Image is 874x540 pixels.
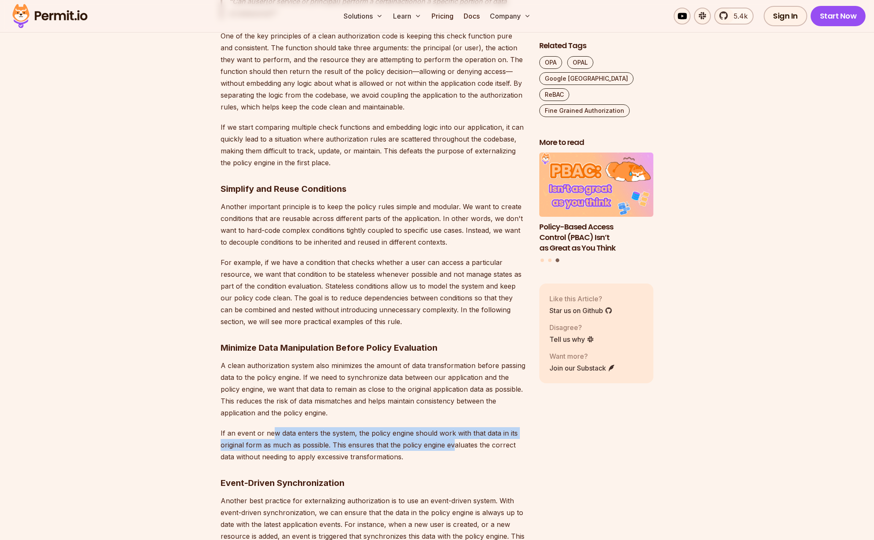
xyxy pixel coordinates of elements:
[539,153,653,254] li: 3 of 3
[729,11,748,21] span: 5.4k
[539,104,630,117] a: Fine Grained Authorization
[539,153,653,264] div: Posts
[460,8,483,25] a: Docs
[764,6,807,26] a: Sign In
[221,360,526,419] p: A clean authorization system also minimizes the amount of data transformation before passing data...
[539,72,634,85] a: Google [GEOGRAPHIC_DATA]
[8,2,91,30] img: Permit logo
[549,351,615,361] p: Want more?
[549,322,594,333] p: Disagree?
[221,201,526,248] p: Another important principle is to keep the policy rules simple and modular. We want to create con...
[541,259,544,262] button: Go to slide 1
[555,259,559,262] button: Go to slide 3
[221,30,526,113] p: One of the key principles of a clean authorization code is keeping this check function pure and c...
[539,222,653,253] h3: Policy-Based Access Control (PBAC) Isn’t as Great as You Think
[486,8,534,25] button: Company
[539,41,653,51] h2: Related Tags
[221,478,344,488] strong: Event-Driven Synchronization
[221,427,526,463] p: If an event or new data enters the system, the policy engine should work with that data in its or...
[539,88,569,101] a: ReBAC
[539,153,653,217] img: Policy-Based Access Control (PBAC) Isn’t as Great as You Think
[390,8,425,25] button: Learn
[221,343,437,353] strong: Minimize Data Manipulation Before Policy Evaluation
[539,56,562,69] a: OPA
[549,305,612,316] a: Star us on Github
[567,56,593,69] a: OPAL
[548,259,552,262] button: Go to slide 2
[549,294,612,304] p: Like this Article?
[549,363,615,373] a: Join our Substack
[714,8,754,25] a: 5.4k
[539,153,653,254] a: Policy-Based Access Control (PBAC) Isn’t as Great as You ThinkPolicy-Based Access Control (PBAC) ...
[549,334,594,344] a: Tell us why
[221,256,526,327] p: For example, if we have a condition that checks whether a user can access a particular resource, ...
[428,8,457,25] a: Pricing
[539,137,653,148] h2: More to read
[811,6,866,26] a: Start Now
[221,184,347,194] strong: Simplify and Reuse Conditions
[221,121,526,169] p: If we start comparing multiple check functions and embedding logic into our application, it can q...
[340,8,386,25] button: Solutions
